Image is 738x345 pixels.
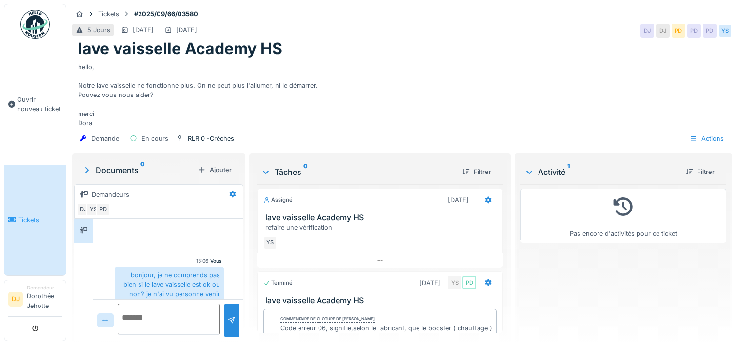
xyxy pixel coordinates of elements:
[462,276,476,289] div: PD
[27,284,62,291] div: Demandeur
[91,134,119,143] div: Demande
[263,196,293,204] div: Assigné
[448,276,461,289] div: YS
[77,203,90,216] div: DJ
[4,44,66,165] a: Ouvrir nouveau ticket
[4,165,66,275] a: Tickets
[524,166,678,178] div: Activité
[8,284,62,317] a: DJ DemandeurDorothée Jehotte
[263,236,277,249] div: YS
[78,39,282,58] h1: lave vaisselle Academy HS
[265,223,499,232] div: refaire une vérification
[672,24,685,38] div: PD
[448,195,469,205] div: [DATE]
[265,296,499,305] h3: lave vaisselle Academy HS
[419,278,440,287] div: [DATE]
[176,25,197,35] div: [DATE]
[685,132,728,146] div: Actions
[141,134,168,143] div: En cours
[263,279,293,287] div: Terminé
[8,292,23,307] li: DJ
[20,10,50,39] img: Badge_color-CXgf-gQk.svg
[98,9,119,19] div: Tickets
[210,257,222,265] div: Vous
[194,163,236,176] div: Ajouter
[17,95,62,114] span: Ouvrir nouveau ticket
[703,24,717,38] div: PD
[115,267,224,321] div: bonjour, je ne comprends pas bien si le lave vaisselle est ok ou non? je n'ai vu personne venir p...
[87,25,110,35] div: 5 Jours
[567,166,570,178] sup: 1
[130,9,202,19] strong: #2025/09/66/03580
[718,24,732,38] div: YS
[78,58,726,128] div: hello, Notre lave vaisselle ne fonctionne plus. On ne peut plus l'allumer, ni le démarrer. Pouvez...
[681,165,718,178] div: Filtrer
[458,165,495,178] div: Filtrer
[261,166,454,178] div: Tâches
[640,24,654,38] div: DJ
[96,203,110,216] div: PD
[27,284,62,314] li: Dorothée Jehotte
[196,257,208,265] div: 13:06
[18,215,62,225] span: Tickets
[92,190,129,199] div: Demandeurs
[656,24,670,38] div: DJ
[303,166,308,178] sup: 0
[82,164,194,176] div: Documents
[265,213,499,222] h3: lave vaisselle Academy HS
[133,25,154,35] div: [DATE]
[527,193,720,238] div: Pas encore d'activités pour ce ticket
[280,316,375,323] div: Commentaire de clôture de [PERSON_NAME]
[86,203,100,216] div: YS
[188,134,234,143] div: RLR 0 -Créches
[140,164,145,176] sup: 0
[687,24,701,38] div: PD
